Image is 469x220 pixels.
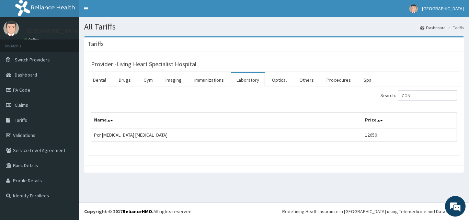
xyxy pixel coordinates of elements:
a: Immunizations [189,73,229,87]
h3: Tariffs [88,41,104,47]
img: User Image [409,4,418,13]
textarea: Type your message and hit 'Enter' [3,147,131,171]
footer: All rights reserved. [79,202,469,220]
span: Dashboard [15,72,37,78]
a: RelianceHMO [123,208,152,215]
a: Drugs [113,73,136,87]
span: Tariffs [15,117,27,123]
div: Redefining Heath Insurance in [GEOGRAPHIC_DATA] using Telemedicine and Data Science! [282,208,464,215]
th: Price [362,113,457,129]
div: Minimize live chat window [113,3,129,20]
a: Others [294,73,319,87]
a: Dashboard [420,25,446,31]
span: [GEOGRAPHIC_DATA] [422,5,464,12]
span: We're online! [40,66,95,136]
img: User Image [3,21,19,36]
span: Switch Providers [15,57,50,63]
td: Pcr [MEDICAL_DATA] [MEDICAL_DATA] [91,128,362,141]
label: Search: [380,90,457,101]
p: [GEOGRAPHIC_DATA] [24,28,81,34]
input: Search: [398,90,457,101]
a: Optical [266,73,292,87]
li: Tariffs [446,25,464,31]
strong: Copyright © 2017 . [84,208,153,215]
h3: Provider - Living Heart Specialist Hospital [91,61,196,67]
a: Spa [358,73,377,87]
a: Imaging [160,73,187,87]
img: d_794563401_company_1708531726252_794563401 [13,34,28,51]
a: Gym [138,73,158,87]
a: Procedures [321,73,356,87]
h1: All Tariffs [84,22,464,31]
div: Chat with us now [36,38,115,47]
span: Claims [15,102,28,108]
a: Dental [88,73,112,87]
a: Laboratory [231,73,265,87]
th: Name [91,113,362,129]
a: Online [24,37,41,42]
td: 12650 [362,128,457,141]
